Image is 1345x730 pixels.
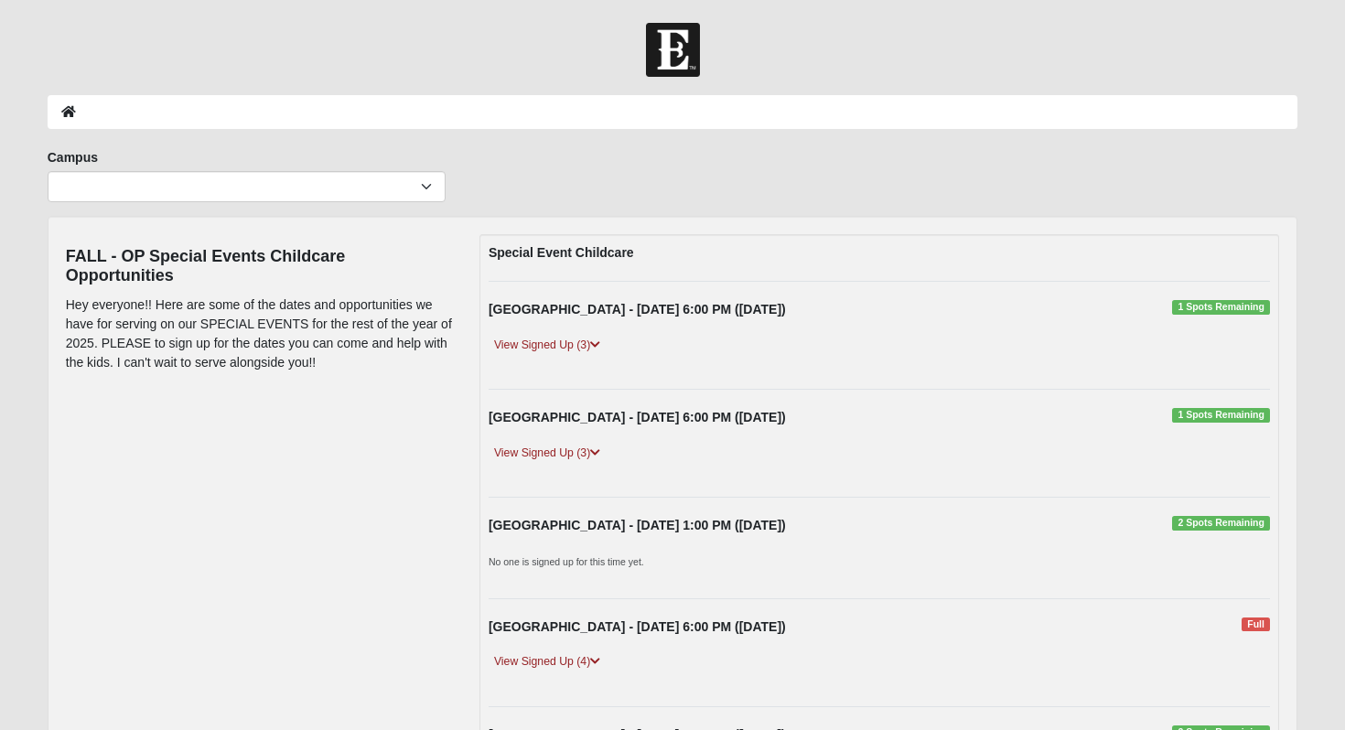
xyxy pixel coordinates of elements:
a: View Signed Up (4) [489,652,606,671]
strong: [GEOGRAPHIC_DATA] - [DATE] 6:00 PM ([DATE]) [489,619,786,634]
h4: FALL - OP Special Events Childcare Opportunities [66,247,452,286]
label: Campus [48,148,98,166]
small: No one is signed up for this time yet. [489,556,644,567]
strong: [GEOGRAPHIC_DATA] - [DATE] 6:00 PM ([DATE]) [489,410,786,424]
p: Hey everyone!! Here are some of the dates and opportunities we have for serving on our SPECIAL EV... [66,295,452,372]
span: 2 Spots Remaining [1172,516,1270,531]
span: 1 Spots Remaining [1172,408,1270,423]
strong: Special Event Childcare [489,245,634,260]
a: View Signed Up (3) [489,444,606,463]
a: View Signed Up (3) [489,336,606,355]
strong: [GEOGRAPHIC_DATA] - [DATE] 1:00 PM ([DATE]) [489,518,786,532]
span: 1 Spots Remaining [1172,300,1270,315]
img: Church of Eleven22 Logo [646,23,700,77]
strong: [GEOGRAPHIC_DATA] - [DATE] 6:00 PM ([DATE]) [489,302,786,317]
span: Full [1242,617,1270,632]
